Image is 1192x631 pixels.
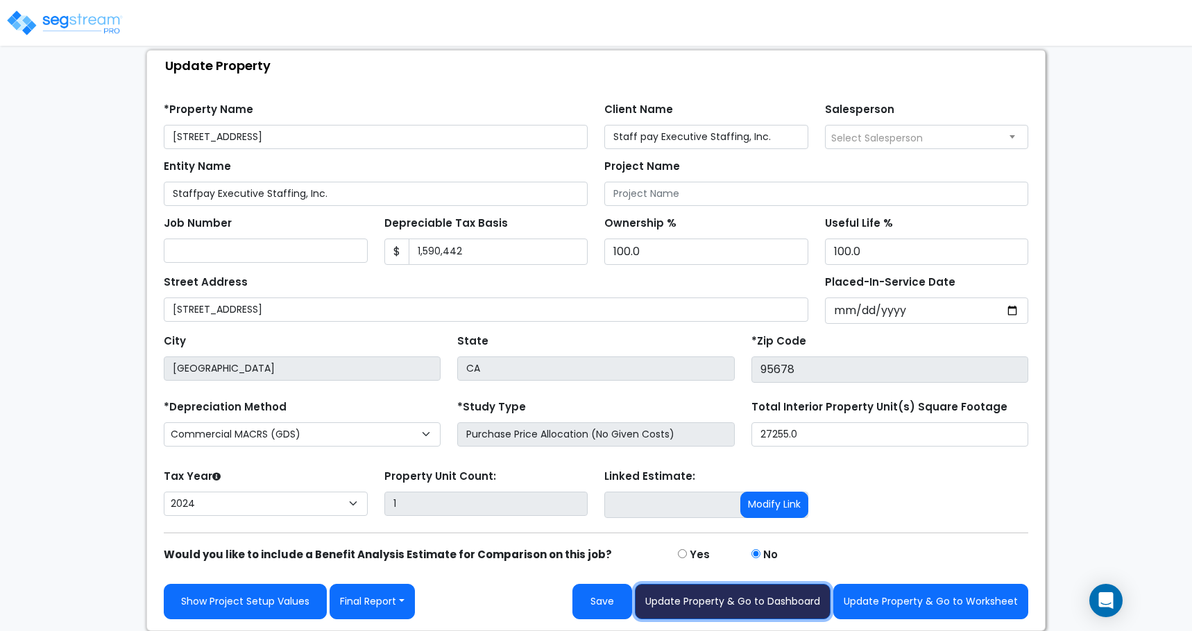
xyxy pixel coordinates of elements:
[384,239,409,265] span: $
[164,216,232,232] label: Job Number
[384,492,588,516] input: Building Count
[164,297,808,322] input: Street Address
[330,584,415,619] button: Final Report
[384,216,508,232] label: Depreciable Tax Basis
[751,422,1028,447] input: total square foot
[164,469,221,485] label: Tax Year
[164,399,287,415] label: *Depreciation Method
[825,216,893,232] label: Useful Life %
[825,275,955,291] label: Placed-In-Service Date
[164,125,588,149] input: Property Name
[164,275,248,291] label: Street Address
[604,216,676,232] label: Ownership %
[409,239,588,265] input: 0.00
[604,125,808,149] input: Client Name
[825,102,894,118] label: Salesperson
[164,102,253,118] label: *Property Name
[164,584,327,619] a: Show Project Setup Values
[751,399,1007,415] label: Total Interior Property Unit(s) Square Footage
[6,9,124,37] img: logo_pro_r.png
[604,102,673,118] label: Client Name
[763,547,778,563] label: No
[604,182,1028,206] input: Project Name
[164,547,612,562] strong: Would you like to include a Benefit Analysis Estimate for Comparison on this job?
[164,334,186,349] label: City
[384,469,496,485] label: Property Unit Count:
[690,547,710,563] label: Yes
[604,469,695,485] label: Linked Estimate:
[164,182,588,206] input: Entity Name
[1089,584,1123,617] div: Open Intercom Messenger
[831,131,923,145] span: Select Salesperson
[825,239,1029,265] input: Depreciation
[457,399,526,415] label: *Study Type
[751,334,806,349] label: *Zip Code
[635,584,831,619] button: Update Property & Go to Dashboard
[457,334,488,349] label: State
[572,584,632,619] button: Save
[740,492,808,518] button: Modify Link
[604,159,680,175] label: Project Name
[604,239,808,265] input: Ownership
[154,51,1045,80] div: Update Property
[164,159,231,175] label: Entity Name
[751,356,1028,383] input: Zip Code
[833,584,1028,619] button: Update Property & Go to Worksheet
